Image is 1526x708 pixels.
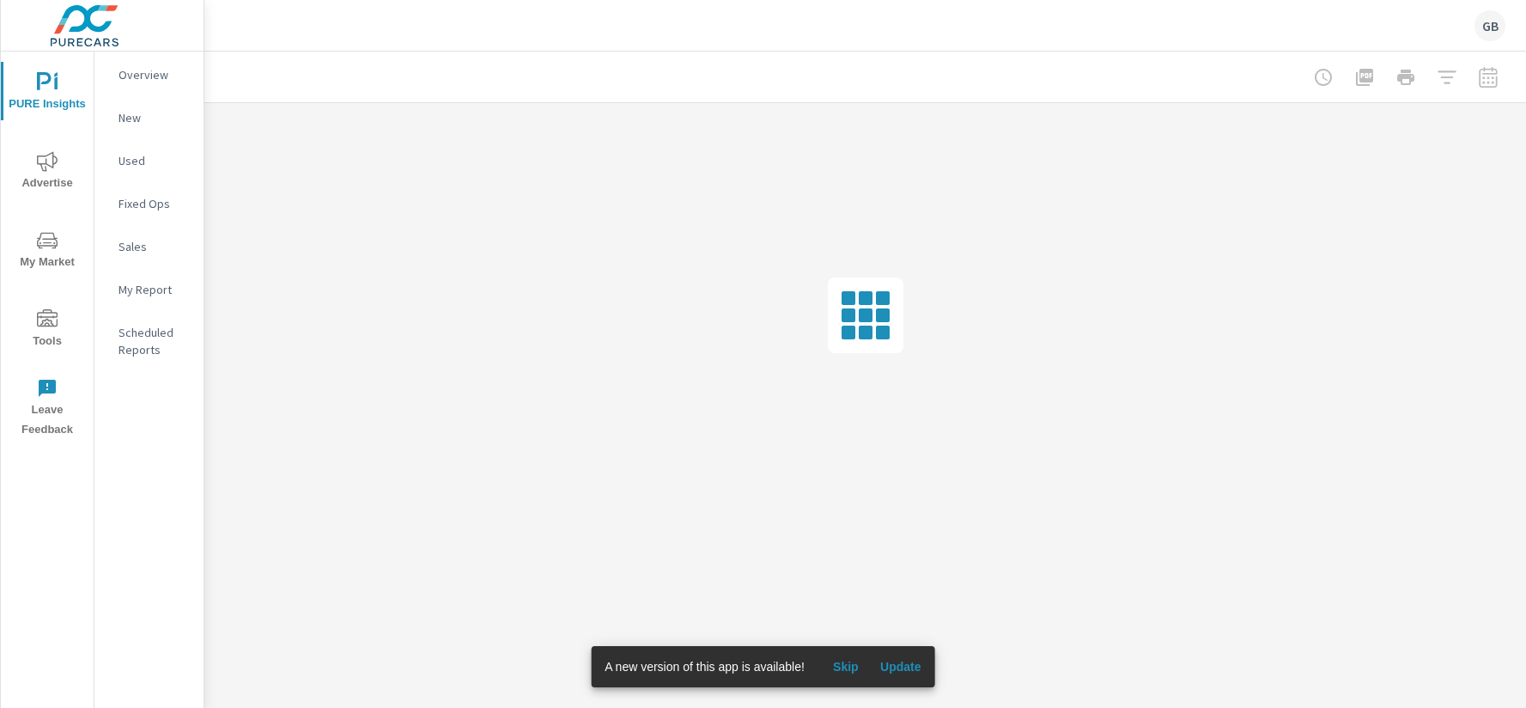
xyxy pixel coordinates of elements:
[6,309,88,351] span: Tools
[119,195,190,212] p: Fixed Ops
[119,152,190,169] p: Used
[605,660,805,674] span: A new version of this app is available!
[825,659,866,674] span: Skip
[94,62,204,88] div: Overview
[6,72,88,114] span: PURE Insights
[94,105,204,131] div: New
[119,66,190,83] p: Overview
[94,277,204,302] div: My Report
[873,653,928,681] button: Update
[94,191,204,217] div: Fixed Ops
[6,378,88,440] span: Leave Feedback
[119,281,190,298] p: My Report
[880,659,921,674] span: Update
[6,151,88,193] span: Advertise
[94,148,204,174] div: Used
[119,324,190,358] p: Scheduled Reports
[94,320,204,363] div: Scheduled Reports
[6,230,88,272] span: My Market
[119,109,190,126] p: New
[1474,10,1505,41] div: GB
[818,653,873,681] button: Skip
[119,238,190,255] p: Sales
[94,234,204,259] div: Sales
[1,52,94,447] div: nav menu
